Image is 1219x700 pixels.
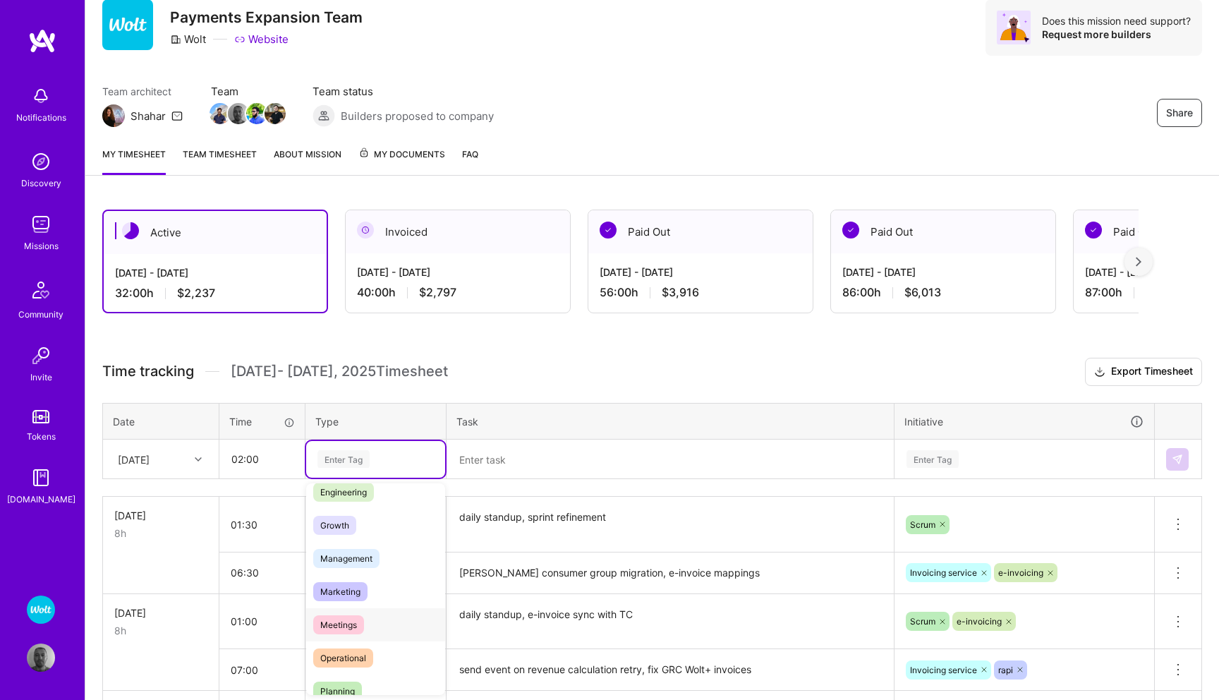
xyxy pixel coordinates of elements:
img: Community [24,273,58,307]
span: Time tracking [102,363,194,380]
span: Invoicing service [910,665,977,675]
img: Team Member Avatar [265,103,286,124]
textarea: send event on revenue calculation retry, fix GRC Wolt+ invoices [448,651,892,689]
div: Paid Out [831,210,1055,253]
button: Export Timesheet [1085,358,1202,386]
a: My timesheet [102,147,166,175]
div: 40:00 h [357,285,559,300]
input: HH:MM [219,651,305,689]
div: Does this mission need support? [1042,14,1191,28]
a: User Avatar [23,644,59,672]
img: Paid Out [842,222,859,239]
a: Wolt - Fintech: Payments Expansion Team [23,596,59,624]
div: [DATE] - [DATE] [357,265,559,279]
span: My Documents [358,147,445,162]
i: icon Download [1094,365,1105,380]
img: Active [122,222,139,239]
img: Team Member Avatar [228,103,249,124]
div: Community [18,307,63,322]
button: Share [1157,99,1202,127]
div: Request more builders [1042,28,1191,41]
div: Shahar [131,109,166,123]
div: 8h [114,526,207,541]
th: Date [103,403,219,440]
input: HH:MM [219,603,305,640]
span: Builders proposed to company [341,109,494,123]
img: Team Architect [102,104,125,127]
span: [DATE] - [DATE] , 2025 Timesheet [231,363,448,380]
img: tokens [32,410,49,423]
img: Avatar [997,11,1031,44]
span: Meetings [313,615,364,634]
a: Team timesheet [183,147,257,175]
span: Growth [313,516,356,535]
img: Wolt - Fintech: Payments Expansion Team [27,596,55,624]
span: Team [211,84,284,99]
div: 32:00 h [115,286,315,301]
i: icon CompanyGray [170,34,181,45]
span: $2,797 [419,285,456,300]
img: discovery [27,147,55,176]
input: HH:MM [219,506,305,543]
div: Enter Tag [317,448,370,470]
span: Invoicing service [910,567,977,578]
span: e-invoicing [957,616,1002,627]
a: Website [234,32,289,47]
a: Team Member Avatar [211,102,229,126]
img: Submit [1172,454,1183,465]
div: [DATE] - [DATE] [600,265,801,279]
div: [DATE] - [DATE] [115,265,315,280]
div: Wolt [170,32,206,47]
div: 86:00 h [842,285,1044,300]
span: Team architect [102,84,183,99]
div: Missions [24,239,59,253]
a: Team Member Avatar [229,102,248,126]
img: teamwork [27,210,55,239]
span: Engineering [313,483,374,502]
a: Team Member Avatar [266,102,284,126]
h3: Payments Expansion Team [170,8,363,26]
div: [DATE] [118,452,150,466]
a: Team Member Avatar [248,102,266,126]
th: Type [305,403,447,440]
span: Share [1166,106,1193,120]
textarea: daily standup, e-invoice sync with TC [448,596,892,648]
span: Scrum [910,519,935,530]
span: $6,013 [904,285,941,300]
span: Scrum [910,616,935,627]
span: Management [313,549,380,568]
div: Notifications [16,110,66,125]
img: right [1136,257,1141,267]
img: guide book [27,464,55,492]
a: My Documents [358,147,445,175]
a: About Mission [274,147,341,175]
div: Invite [30,370,52,385]
img: Team Member Avatar [246,103,267,124]
img: Invite [27,342,55,370]
div: Paid Out [588,210,813,253]
input: HH:MM [220,440,304,478]
span: Marketing [313,582,368,601]
div: [DATE] - [DATE] [842,265,1044,279]
div: [DATE] [114,508,207,523]
textarea: daily standup, sprint refinement [448,498,892,551]
div: Time [229,414,295,429]
div: Active [104,211,327,254]
span: Team status [313,84,494,99]
img: Team Member Avatar [210,103,231,124]
th: Task [447,403,894,440]
div: 8h [114,623,207,638]
img: Builders proposed to company [313,104,335,127]
img: bell [27,82,55,110]
img: Invoiced [357,222,374,239]
div: Discovery [21,176,61,191]
span: e-invoicing [998,567,1043,578]
div: Enter Tag [906,448,959,470]
span: $3,916 [662,285,699,300]
img: logo [28,28,56,54]
div: 56:00 h [600,285,801,300]
a: FAQ [462,147,478,175]
img: Paid Out [1085,222,1102,239]
div: Invoiced [346,210,570,253]
div: [DOMAIN_NAME] [7,492,75,507]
